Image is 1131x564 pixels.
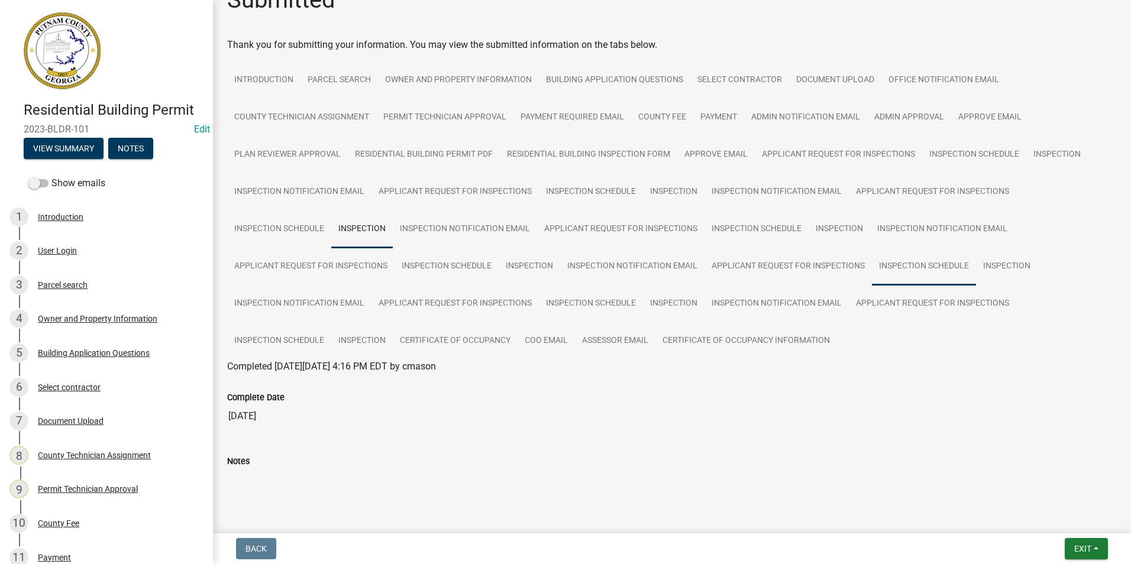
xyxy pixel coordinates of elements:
a: Inspection Schedule [705,210,809,248]
a: Payment [693,99,744,137]
a: Residential Building Inspection Form [500,136,677,174]
a: Document Upload [789,61,881,99]
a: Inspection [331,322,393,360]
div: Permit Technician Approval [38,485,138,493]
a: Applicant Request for Inspections [371,173,539,211]
a: Residential Building Permit PDF [348,136,500,174]
a: Approve Email [951,99,1029,137]
div: 2 [9,241,28,260]
a: Parcel search [300,61,378,99]
a: Inspection Schedule [539,285,643,323]
a: Permit Technician Approval [376,99,513,137]
a: Inspection Schedule [922,136,1026,174]
div: User Login [38,247,77,255]
a: Plan Reviewer Approval [227,136,348,174]
button: Notes [108,138,153,159]
wm-modal-confirm: Notes [108,144,153,154]
button: View Summary [24,138,104,159]
div: 7 [9,411,28,430]
a: Approve Email [677,136,755,174]
a: County Technician Assignment [227,99,376,137]
div: Thank you for submitting your information. You may view the submitted information on the tabs below. [227,38,1117,52]
div: 8 [9,446,28,465]
a: COO Email [518,322,575,360]
div: Parcel search [38,281,88,289]
a: County Fee [631,99,693,137]
a: Inspection [643,285,705,323]
a: Applicant Request for Inspections [371,285,539,323]
a: Payment Required Email [513,99,631,137]
a: Applicant Request for Inspections [755,136,922,174]
span: Back [245,544,267,553]
a: Owner and Property Information [378,61,539,99]
div: Introduction [38,213,83,221]
a: Admin Notification Email [744,99,867,137]
div: Building Application Questions [38,349,150,357]
a: Inspection Notification Email [870,210,1014,248]
label: Show emails [28,176,105,190]
a: Applicant Request for Inspections [537,210,705,248]
div: 9 [9,479,28,498]
button: Back [236,538,276,559]
a: Inspection Schedule [227,210,331,248]
a: Building Application Questions [539,61,690,99]
a: Office Notification Email [881,61,1006,99]
div: 5 [9,343,28,362]
a: Applicant Request for Inspections [849,285,1016,323]
div: 1 [9,208,28,226]
div: Select contractor [38,383,101,391]
a: Inspection [976,248,1038,286]
a: Introduction [227,61,300,99]
span: 2023-BLDR-101 [24,124,189,135]
a: Inspection Notification Email [705,285,849,323]
span: Completed [DATE][DATE] 4:16 PM EDT by cmason [227,361,436,372]
h4: Residential Building Permit [24,102,203,119]
wm-modal-confirm: Summary [24,144,104,154]
span: Exit [1074,544,1091,553]
a: Inspection Notification Email [705,173,849,211]
div: 10 [9,514,28,533]
a: Applicant Request for Inspections [849,173,1016,211]
div: Owner and Property Information [38,315,157,323]
a: Inspection Schedule [539,173,643,211]
a: Assessor Email [575,322,655,360]
a: Certificate of Occupancy [393,322,518,360]
a: Edit [194,124,210,135]
a: Select contractor [690,61,789,99]
div: 6 [9,378,28,397]
div: Payment [38,553,71,562]
label: Notes [227,458,250,466]
a: Inspection Notification Email [227,173,371,211]
div: 3 [9,275,28,294]
div: 4 [9,309,28,328]
div: County Fee [38,519,79,527]
a: Inspection Schedule [872,248,976,286]
a: Admin Approval [867,99,951,137]
a: Certificate of Occupancy Information [655,322,837,360]
a: Inspection Schedule [227,322,331,360]
a: Inspection Notification Email [560,248,705,286]
a: Inspection [1026,136,1088,174]
a: Inspection Schedule [395,248,499,286]
a: Inspection [643,173,705,211]
a: Inspection Notification Email [393,210,537,248]
a: Inspection [809,210,870,248]
a: Applicant Request for Inspections [227,248,395,286]
a: Applicant Request for Inspections [705,248,872,286]
img: Putnam County, Georgia [24,12,101,89]
wm-modal-confirm: Edit Application Number [194,124,210,135]
a: Inspection [499,248,560,286]
label: Complete Date [227,394,285,402]
button: Exit [1065,538,1108,559]
div: County Technician Assignment [38,451,151,459]
a: Inspection Notification Email [227,285,371,323]
a: Inspection [331,210,393,248]
div: Document Upload [38,417,104,425]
